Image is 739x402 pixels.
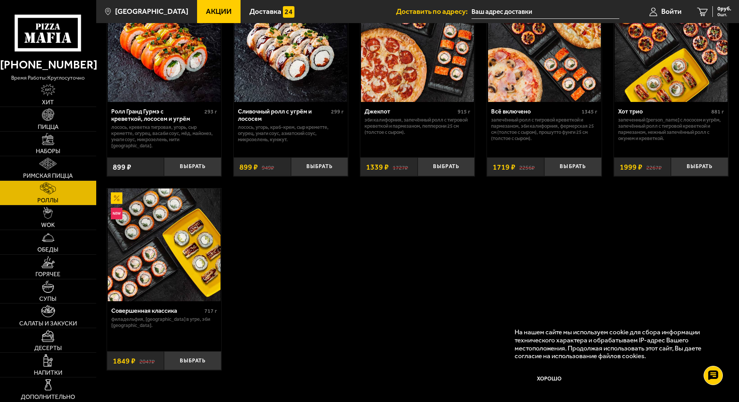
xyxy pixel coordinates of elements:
span: 899 ₽ [239,163,258,171]
div: Сливочный ролл с угрём и лососем [238,108,329,122]
span: Салаты и закуски [19,320,77,327]
s: 2256 ₽ [519,163,535,171]
span: 1849 ₽ [113,357,135,365]
span: 915 г [458,108,470,115]
span: 881 г [711,108,724,115]
p: Филадельфия, [GEOGRAPHIC_DATA] в угре, Эби [GEOGRAPHIC_DATA]. [111,316,217,329]
span: Доставка [249,8,281,15]
button: Выбрать [671,157,728,176]
a: АкционныйНовинкаСовершенная классика [107,188,221,301]
span: 899 ₽ [113,163,131,171]
span: WOK [41,222,55,228]
span: Напитки [34,370,62,376]
span: Горячее [35,271,60,277]
span: 0 руб. [717,6,731,12]
span: Римская пицца [23,173,73,179]
span: 717 г [204,308,217,314]
span: 1719 ₽ [493,163,515,171]
img: Совершенная классика [108,188,221,301]
span: 293 г [204,108,217,115]
span: Хит [42,99,54,105]
span: [GEOGRAPHIC_DATA] [115,8,188,15]
span: Десерты [34,345,62,351]
p: лосось, креветка тигровая, угорь, Сыр креметте, огурец, васаби соус, мёд, майонез, унаги соус, ми... [111,124,217,149]
span: 1339 ₽ [366,163,389,171]
span: Роллы [37,197,59,204]
span: Войти [661,8,682,15]
span: 0 шт. [717,12,731,17]
img: Новинка [111,208,122,219]
p: Запеченный [PERSON_NAME] с лососем и угрём, Запечённый ролл с тигровой креветкой и пармезаном, Не... [618,117,724,142]
button: Выбрать [418,157,475,176]
div: Совершенная классика [111,307,202,314]
span: Дополнительно [21,394,75,400]
span: Наборы [36,148,60,154]
span: Акции [206,8,232,15]
button: Выбрать [291,157,348,176]
div: Хот трио [618,108,709,115]
img: Акционный [111,192,122,204]
s: 2267 ₽ [646,163,662,171]
div: Ролл Гранд Гурмэ с креветкой, лососем и угрём [111,108,202,122]
button: Выбрать [164,351,221,370]
span: Доставить по адресу: [396,8,471,15]
span: 1999 ₽ [620,163,642,171]
s: 2047 ₽ [139,357,155,365]
input: Ваш адрес доставки [471,5,619,19]
p: Запечённый ролл с тигровой креветкой и пармезаном, Эби Калифорния, Фермерская 25 см (толстое с сы... [491,117,597,142]
p: На нашем сайте мы используем cookie для сбора информации технического характера и обрабатываем IP... [515,328,716,360]
span: Супы [39,296,57,302]
button: Хорошо [515,367,584,390]
p: Эби Калифорния, Запечённый ролл с тигровой креветкой и пармезаном, Пепперони 25 см (толстое с сыр... [364,117,470,135]
img: 15daf4d41897b9f0e9f617042186c801.svg [283,6,294,18]
div: Джекпот [364,108,456,115]
span: Пицца [38,124,59,130]
s: 1727 ₽ [393,163,408,171]
span: Обеды [37,247,59,253]
p: лосось, угорь, краб-крем, Сыр креметте, огурец, унаги соус, азиатский соус, микрозелень, кунжут. [238,124,344,143]
span: 1345 г [582,108,597,115]
span: 299 г [331,108,344,115]
button: Выбрать [544,157,602,176]
div: Всё включено [491,108,579,115]
button: Выбрать [164,157,221,176]
s: 949 ₽ [262,163,274,171]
